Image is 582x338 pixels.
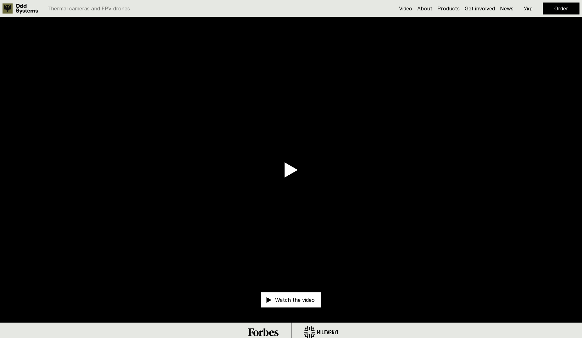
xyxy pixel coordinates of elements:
p: Thermal cameras and FPV drones [47,6,130,11]
a: Video [399,5,412,12]
a: News [500,5,513,12]
a: Get involved [465,5,495,12]
a: Products [437,5,460,12]
a: Order [554,5,568,12]
p: Watch the video [275,297,315,302]
p: Укр [524,6,533,11]
a: About [417,5,432,12]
